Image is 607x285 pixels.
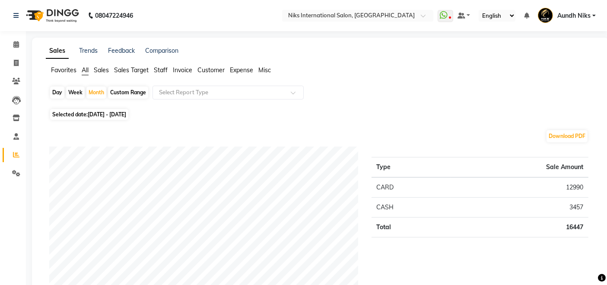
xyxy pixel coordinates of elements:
[50,109,128,120] span: Selected date:
[372,157,451,178] th: Type
[79,47,98,54] a: Trends
[46,43,69,59] a: Sales
[538,8,553,23] img: Aundh Niks
[50,86,64,99] div: Day
[66,86,85,99] div: Week
[197,66,225,74] span: Customer
[230,66,253,74] span: Expense
[94,66,109,74] span: Sales
[108,86,148,99] div: Custom Range
[258,66,271,74] span: Misc
[372,218,451,237] td: Total
[108,47,135,54] a: Feedback
[451,157,588,178] th: Sale Amount
[95,3,133,28] b: 08047224946
[82,66,89,74] span: All
[88,111,126,118] span: [DATE] - [DATE]
[51,66,76,74] span: Favorites
[557,11,591,20] span: Aundh Niks
[372,177,451,198] td: CARD
[451,198,588,218] td: 3457
[145,47,178,54] a: Comparison
[372,198,451,218] td: CASH
[451,177,588,198] td: 12990
[173,66,192,74] span: Invoice
[86,86,106,99] div: Month
[451,218,588,237] td: 16447
[22,3,81,28] img: logo
[114,66,149,74] span: Sales Target
[547,130,588,142] button: Download PDF
[154,66,168,74] span: Staff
